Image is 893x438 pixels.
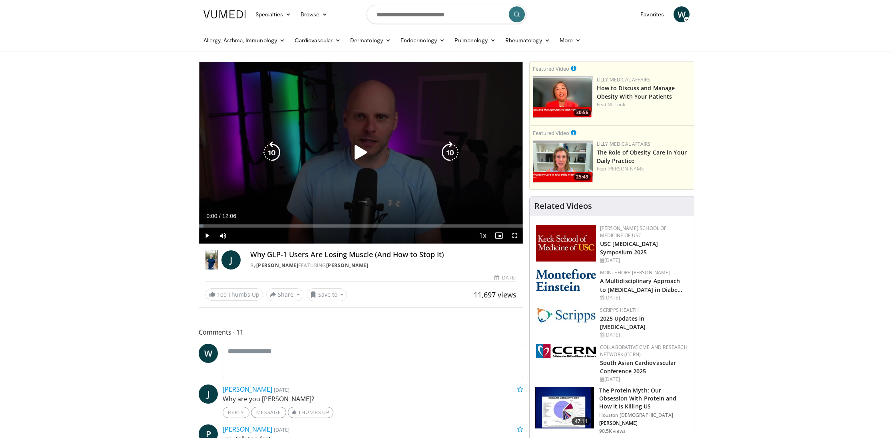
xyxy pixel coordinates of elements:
[288,407,333,418] a: Thumbs Up
[574,173,591,180] span: 25:49
[599,412,689,418] p: Houston [DEMOGRAPHIC_DATA]
[290,32,345,48] a: Cardiovascular
[572,417,591,425] span: 47:11
[206,213,217,219] span: 0:00
[536,269,596,291] img: b0142b4c-93a1-4b58-8f91-5265c282693c.png.150x105_q85_autocrop_double_scale_upscale_version-0.2.png
[600,257,688,264] div: [DATE]
[326,262,369,269] a: [PERSON_NAME]
[199,327,523,337] span: Comments 11
[599,420,689,426] p: [PERSON_NAME]
[219,213,221,219] span: /
[494,274,516,281] div: [DATE]
[599,386,689,410] h3: The Protein Myth: Our Obsession With Protein and How It Is Killing US
[600,331,688,339] div: [DATE]
[205,288,263,301] a: 100 Thumbs Up
[533,65,569,72] small: Featured Video
[217,291,227,298] span: 100
[533,76,593,118] img: c98a6a29-1ea0-4bd5-8cf5-4d1e188984a7.png.150x105_q85_crop-smart_upscale.png
[223,394,523,404] p: Why are you [PERSON_NAME]?
[274,386,289,393] small: [DATE]
[555,32,586,48] a: More
[500,32,555,48] a: Rheumatology
[223,425,272,434] a: [PERSON_NAME]
[597,165,691,172] div: Feat.
[533,76,593,118] a: 30:56
[199,224,523,228] div: Progress Bar
[534,201,592,211] h4: Related Videos
[199,228,215,244] button: Play
[597,101,691,108] div: Feat.
[600,294,688,301] div: [DATE]
[597,141,651,147] a: Lilly Medical Affairs
[600,307,639,313] a: Scripps Health
[600,376,688,383] div: [DATE]
[222,213,236,219] span: 12:06
[223,407,249,418] a: Reply
[597,76,651,83] a: Lilly Medical Affairs
[199,62,523,244] video-js: Video Player
[533,141,593,182] a: 25:49
[535,387,594,428] img: b7b8b05e-5021-418b-a89a-60a270e7cf82.150x105_q85_crop-smart_upscale.jpg
[507,228,523,244] button: Fullscreen
[215,228,231,244] button: Mute
[600,359,676,375] a: South Asian Cardiovascular Conference 2025
[221,250,241,270] a: J
[199,384,218,404] a: J
[534,386,689,434] a: 47:11 The Protein Myth: Our Obsession With Protein and How It Is Killing US Houston [DEMOGRAPHIC_...
[636,6,669,22] a: Favorites
[345,32,396,48] a: Dermatology
[205,250,218,270] img: Dr. Jordan Rennicke
[250,262,516,269] div: By FEATURING
[256,262,299,269] a: [PERSON_NAME]
[608,165,646,172] a: [PERSON_NAME]
[599,428,626,434] p: 90.5K views
[307,288,347,301] button: Save to
[597,84,675,100] a: How to Discuss and Manage Obesity With Your Patients
[536,344,596,358] img: a04ee3ba-8487-4636-b0fb-5e8d268f3737.png.150x105_q85_autocrop_double_scale_upscale_version-0.2.png
[203,10,246,18] img: VuMedi Logo
[600,240,658,256] a: USC [MEDICAL_DATA] Symposium 2025
[199,32,290,48] a: Allergy, Asthma, Immunology
[600,269,670,276] a: Montefiore [PERSON_NAME]
[600,277,683,293] a: A Multidisciplinary Approach to [MEDICAL_DATA] in Diabe…
[274,426,289,433] small: [DATE]
[266,288,303,301] button: Share
[674,6,690,22] a: W
[250,250,516,259] h4: Why GLP-1 Users Are Losing Muscle (And How to Stop It)
[574,109,591,116] span: 30:56
[600,315,646,331] a: 2025 Updates in [MEDICAL_DATA]
[608,101,625,108] a: M. Look
[533,141,593,182] img: e1208b6b-349f-4914-9dd7-f97803bdbf1d.png.150x105_q85_crop-smart_upscale.png
[533,129,569,137] small: Featured Video
[600,225,667,239] a: [PERSON_NAME] School of Medicine of USC
[597,149,687,164] a: The Role of Obesity Care in Your Daily Practice
[251,407,286,418] a: Message
[536,225,596,262] img: 7b941f1f-d101-407a-8bfa-07bd47db01ba.png.150x105_q85_autocrop_double_scale_upscale_version-0.2.jpg
[474,290,516,299] span: 11,697 views
[223,385,272,394] a: [PERSON_NAME]
[367,5,526,24] input: Search topics, interventions
[296,6,333,22] a: Browse
[600,344,688,358] a: Collaborative CME and Research Network (CCRN)
[199,344,218,363] a: W
[475,228,491,244] button: Playback Rate
[491,228,507,244] button: Enable picture-in-picture mode
[251,6,296,22] a: Specialties
[536,307,596,323] img: c9f2b0b7-b02a-4276-a72a-b0cbb4230bc1.jpg.150x105_q85_autocrop_double_scale_upscale_version-0.2.jpg
[396,32,450,48] a: Endocrinology
[450,32,500,48] a: Pulmonology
